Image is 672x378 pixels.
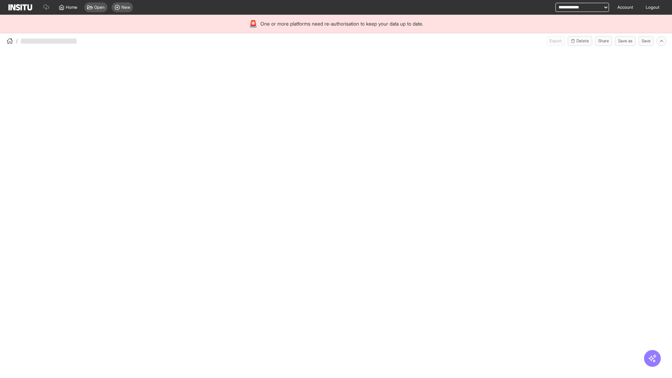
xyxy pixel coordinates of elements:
[546,36,565,46] button: Export
[260,20,423,27] span: One or more platforms need re-authorisation to keep your data up to date.
[249,19,258,29] div: 🚨
[6,37,18,45] button: /
[595,36,612,46] button: Share
[615,36,636,46] button: Save as
[638,36,654,46] button: Save
[546,36,565,46] span: Can currently only export from Insights reports.
[8,4,32,10] img: Logo
[66,5,77,10] span: Home
[16,37,18,44] span: /
[568,36,592,46] button: Delete
[94,5,105,10] span: Open
[121,5,130,10] span: New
